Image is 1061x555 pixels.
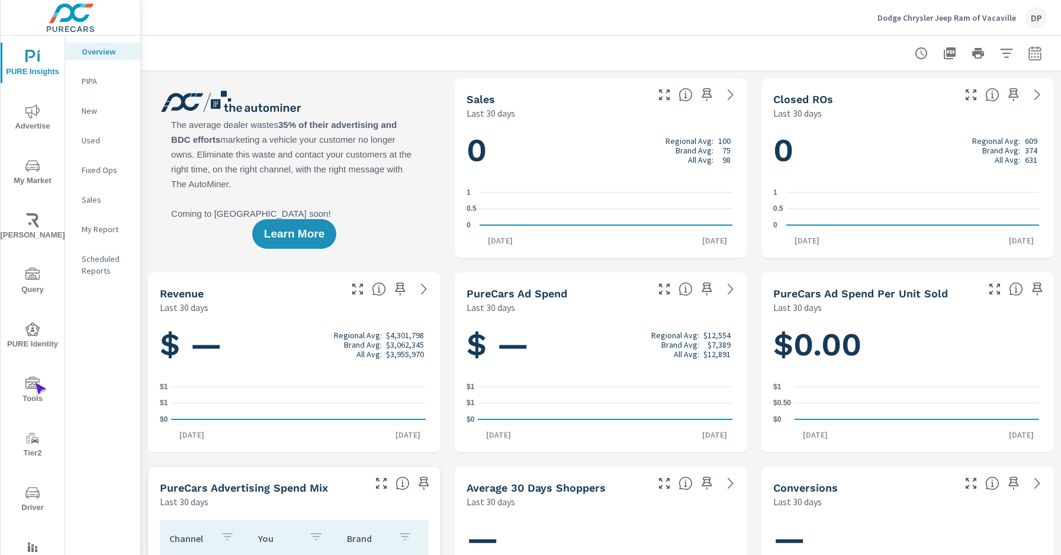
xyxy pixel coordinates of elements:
[962,474,980,493] button: Make Fullscreen
[721,85,740,104] a: See more details in report
[386,340,424,349] p: $3,062,345
[703,331,731,340] p: $12,554
[773,482,838,494] h5: Conversions
[169,532,211,544] p: Channel
[773,205,783,213] text: 0.5
[1009,282,1023,296] span: Average cost of advertising per each vehicle sold at the dealer over the selected date range. The...
[697,474,716,493] span: Save this to your personalized report
[258,532,300,544] p: You
[82,134,131,146] p: Used
[688,155,713,165] p: All Avg:
[160,415,168,424] text: $0
[679,282,693,296] span: Total cost of media for all PureCars channels for the selected dealership group over the selected...
[387,429,429,441] p: [DATE]
[467,383,475,391] text: $1
[773,300,822,315] p: Last 30 days
[773,383,782,391] text: $1
[160,482,328,494] h5: PureCars Advertising Spend Mix
[938,41,962,65] button: "Export Report to PDF"
[676,146,713,155] p: Brand Avg:
[773,325,1042,365] h1: $0.00
[372,474,391,493] button: Make Fullscreen
[995,41,1018,65] button: Apply Filters
[171,429,213,441] p: [DATE]
[655,280,674,299] button: Make Fullscreen
[160,325,429,365] h1: $ —
[655,474,674,493] button: Make Fullscreen
[1028,85,1047,104] a: See more details in report
[665,136,713,146] p: Regional Avg:
[1025,155,1037,165] p: 631
[347,532,388,544] p: Brand
[1004,85,1023,104] span: Save this to your personalized report
[82,194,131,206] p: Sales
[4,213,61,242] span: [PERSON_NAME]
[82,46,131,57] p: Overview
[65,220,140,238] div: My Report
[721,280,740,299] a: See more details in report
[414,474,433,493] span: Save this to your personalized report
[65,72,140,90] div: PIPA
[708,340,731,349] p: $7,389
[467,415,475,424] text: $0
[4,159,61,188] span: My Market
[655,85,674,104] button: Make Fullscreen
[467,93,495,105] h5: Sales
[995,155,1020,165] p: All Avg:
[4,377,61,406] span: Tools
[661,340,699,349] p: Brand Avg:
[1025,136,1037,146] p: 609
[1023,41,1047,65] button: Select Date Range
[65,161,140,179] div: Fixed Ops
[1025,7,1047,28] div: DP
[65,102,140,120] div: New
[679,476,693,490] span: A rolling 30 day total of daily Shoppers on the dealership website, averaged over the selected da...
[982,146,1020,155] p: Brand Avg:
[348,280,367,299] button: Make Fullscreen
[160,287,204,300] h5: Revenue
[786,235,828,246] p: [DATE]
[966,41,990,65] button: Print Report
[4,322,61,351] span: PURE Identity
[697,85,716,104] span: Save this to your personalized report
[160,383,168,391] text: $1
[1004,474,1023,493] span: Save this to your personalized report
[694,235,735,246] p: [DATE]
[1001,429,1042,441] p: [DATE]
[962,85,980,104] button: Make Fullscreen
[391,280,410,299] span: Save this to your personalized report
[467,325,735,365] h1: $ —
[356,349,382,359] p: All Avg:
[478,429,519,441] p: [DATE]
[721,474,740,493] a: See more details in report
[773,287,948,300] h5: PureCars Ad Spend Per Unit Sold
[703,349,731,359] p: $12,891
[651,331,699,340] p: Regional Avg:
[697,280,716,299] span: Save this to your personalized report
[82,164,131,176] p: Fixed Ops
[65,191,140,208] div: Sales
[334,331,382,340] p: Regional Avg:
[674,349,699,359] p: All Avg:
[718,136,731,146] p: 100
[773,130,1042,171] h1: 0
[877,12,1016,23] p: Dodge Chrysler Jeep Ram of Vacaville
[773,495,822,509] p: Last 30 days
[82,223,131,235] p: My Report
[372,282,386,296] span: Total sales revenue over the selected date range. [Source: This data is sourced from the dealer’s...
[773,221,777,229] text: 0
[4,104,61,133] span: Advertise
[480,235,521,246] p: [DATE]
[985,476,999,490] span: The number of dealer-specified goals completed by a visitor. [Source: This data is provided by th...
[1028,474,1047,493] a: See more details in report
[386,349,424,359] p: $3,955,970
[1001,235,1042,246] p: [DATE]
[4,431,61,460] span: Tier2
[414,280,433,299] a: See more details in report
[4,486,61,515] span: Driver
[1028,280,1047,299] span: Save this to your personalized report
[467,495,515,509] p: Last 30 days
[160,399,168,408] text: $1
[65,250,140,280] div: Scheduled Reports
[82,253,131,277] p: Scheduled Reports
